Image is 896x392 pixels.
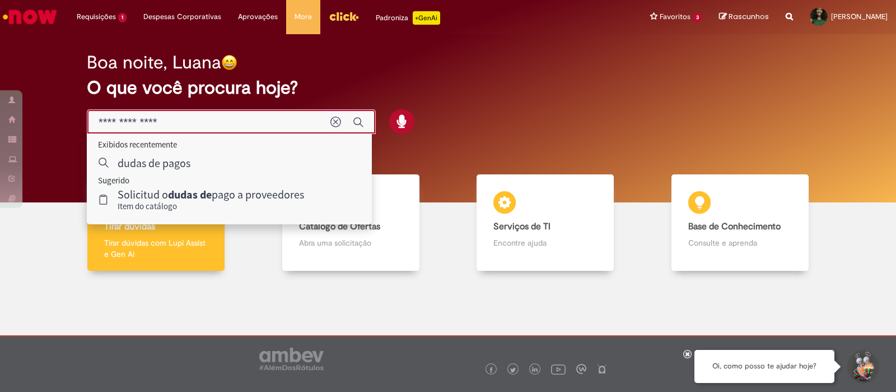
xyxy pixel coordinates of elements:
[488,367,494,373] img: logo_footer_facebook.png
[660,11,690,22] span: Favoritos
[59,174,254,271] a: Tirar dúvidas Tirar dúvidas com Lupi Assist e Gen Ai
[87,78,809,98] h2: O que você procura hoje?
[694,350,834,383] div: Oi, como posso te ajudar hoje?
[329,8,359,25] img: click_logo_yellow_360x200.png
[693,13,702,22] span: 3
[104,237,208,260] p: Tirar dúvidas com Lupi Assist e Gen Ai
[413,11,440,25] p: +GenAi
[448,174,643,271] a: Serviços de TI Encontre ajuda
[597,364,607,374] img: logo_footer_naosei.png
[688,237,792,248] p: Consulte e aprenda
[118,13,127,22] span: 1
[143,11,221,22] span: Despesas Corporativas
[104,221,155,232] b: Tirar dúvidas
[493,221,550,232] b: Serviços de TI
[259,348,324,370] img: logo_footer_ambev_rotulo_gray.png
[493,237,597,248] p: Encontre ajuda
[299,237,403,248] p: Abra uma solicitação
[295,11,312,22] span: More
[846,350,879,384] button: Iniciar Conversa de Suporte
[532,367,538,373] img: logo_footer_linkedin.png
[719,12,769,22] a: Rascunhos
[238,11,278,22] span: Aprovações
[376,11,440,25] div: Padroniza
[831,12,888,21] span: [PERSON_NAME]
[77,11,116,22] span: Requisições
[576,364,586,374] img: logo_footer_workplace.png
[510,367,516,373] img: logo_footer_twitter.png
[299,221,380,232] b: Catálogo de Ofertas
[87,53,221,72] h2: Boa noite, Luana
[688,221,781,232] b: Base de Conhecimento
[221,54,237,71] img: happy-face.png
[729,11,769,22] span: Rascunhos
[551,362,566,376] img: logo_footer_youtube.png
[1,6,59,28] img: ServiceNow
[643,174,838,271] a: Base de Conhecimento Consulte e aprenda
